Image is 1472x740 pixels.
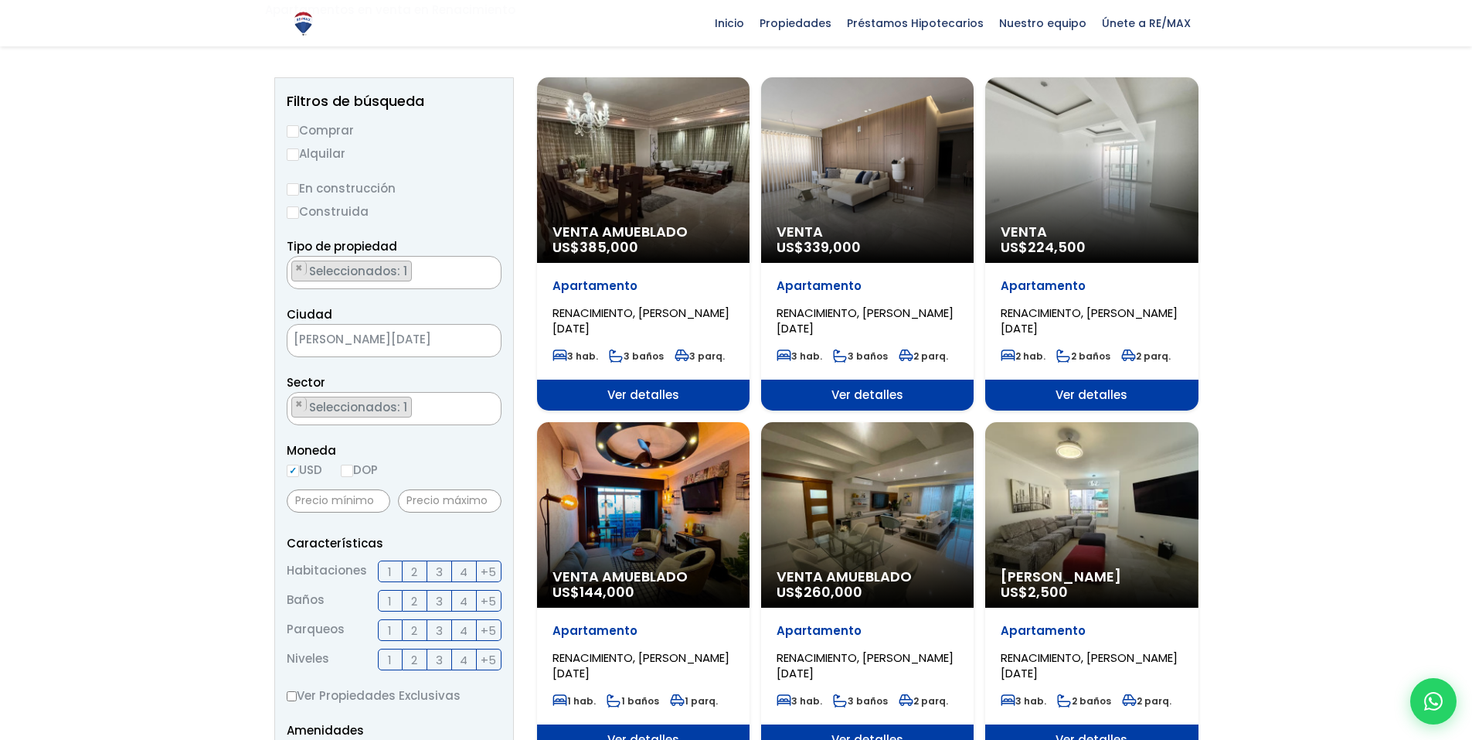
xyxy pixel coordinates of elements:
label: Alquilar [287,144,501,163]
span: RENACIMIENTO, [PERSON_NAME][DATE] [552,650,729,681]
span: 3 baños [609,350,664,363]
span: × [484,397,492,411]
span: US$ [777,237,861,257]
span: 4 [460,562,467,581]
span: 3 [436,592,443,611]
span: 3 [436,562,443,581]
label: Construida [287,202,501,221]
span: × [295,397,303,411]
span: 1 parq. [670,694,718,708]
span: 3 hab. [777,350,822,363]
span: 2 [411,650,417,670]
span: +5 [481,562,496,581]
input: En construcción [287,183,299,196]
span: × [484,261,492,275]
span: 1 baños [607,694,659,708]
span: Ver detalles [761,380,974,411]
span: US$ [552,582,634,602]
span: 339,000 [804,237,861,257]
span: Habitaciones [287,561,367,582]
span: RENACIMIENTO, [PERSON_NAME][DATE] [1001,650,1178,681]
span: US$ [552,237,638,257]
span: RENACIMIENTO, [PERSON_NAME][DATE] [552,305,729,336]
button: Remove all items [462,329,485,353]
span: × [295,261,303,275]
button: Remove all items [484,261,493,276]
span: 4 [460,592,467,611]
li: APARTAMENTO [291,261,412,281]
span: +5 [481,650,496,670]
span: Inicio [707,12,752,35]
p: Características [287,534,501,553]
span: Moneda [287,441,501,460]
span: 2 [411,592,417,611]
span: Propiedades [752,12,839,35]
input: Precio máximo [398,489,501,513]
span: Venta Amueblado [552,569,734,585]
span: +5 [481,621,496,640]
span: 4 [460,650,467,670]
span: 385,000 [580,237,638,257]
input: Alquilar [287,148,299,161]
span: SANTO DOMINGO DE GUZMÁN [287,329,462,350]
span: US$ [1001,237,1086,257]
label: En construcción [287,179,501,198]
span: 3 hab. [1001,694,1046,708]
button: Remove item [292,261,307,275]
img: Logo de REMAX [290,10,317,37]
span: 4 [460,621,467,640]
span: 2 baños [1056,350,1110,363]
span: 224,500 [1028,237,1086,257]
span: 3 [436,621,443,640]
span: RENACIMIENTO, [PERSON_NAME][DATE] [777,650,954,681]
label: DOP [341,460,378,479]
span: RENACIMIENTO, [PERSON_NAME][DATE] [777,305,954,336]
span: [PERSON_NAME] [1001,569,1182,585]
label: Comprar [287,121,501,140]
input: Construida [287,206,299,219]
span: Únete a RE/MAX [1094,12,1198,35]
p: Apartamento [777,623,958,639]
span: Nuestro equipo [991,12,1094,35]
p: Apartamento [1001,623,1182,639]
span: 3 hab. [552,350,598,363]
span: Venta Amueblado [777,569,958,585]
span: Ver detalles [537,380,750,411]
span: Préstamos Hipotecarios [839,12,991,35]
h2: Filtros de búsqueda [287,94,501,109]
p: Apartamento [552,278,734,294]
span: Sector [287,374,325,390]
label: USD [287,460,322,479]
textarea: Search [287,257,296,290]
span: Seleccionados: 1 [308,263,411,279]
span: 144,000 [580,582,634,602]
label: Ver Propiedades Exclusivas [287,686,501,705]
span: SANTO DOMINGO DE GUZMÁN [287,324,501,357]
span: Venta Amueblado [552,224,734,240]
button: Remove all items [484,397,493,412]
li: RENACIMIENTO [291,397,412,418]
textarea: Search [287,393,296,426]
span: 260,000 [804,582,862,602]
span: Seleccionados: 1 [308,399,411,415]
p: Apartamento [1001,278,1182,294]
span: 1 [388,621,392,640]
span: 1 [388,650,392,670]
span: 2 [411,562,417,581]
input: Ver Propiedades Exclusivas [287,691,297,701]
span: 1 hab. [552,694,596,708]
span: 3 hab. [777,694,822,708]
input: DOP [341,465,353,477]
p: Amenidades [287,721,501,740]
span: 2 parq. [899,350,948,363]
span: 2 hab. [1001,350,1045,363]
span: Venta [777,224,958,240]
span: Venta [1001,224,1182,240]
span: Parqueos [287,619,345,641]
span: 1 [388,562,392,581]
span: 2 [411,621,417,640]
span: 2 parq. [1121,350,1171,363]
span: Ciudad [287,306,332,322]
span: 3 parq. [675,350,725,363]
span: Niveles [287,649,329,670]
